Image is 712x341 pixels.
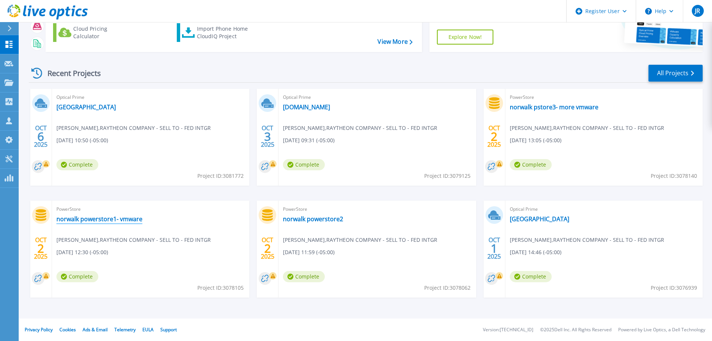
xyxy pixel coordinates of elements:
[510,124,664,132] span: [PERSON_NAME] , RAYTHEON COMPANY - SELL TO - FED INTGR
[73,25,133,40] div: Cloud Pricing Calculator
[510,248,561,256] span: [DATE] 14:46 (-05:00)
[160,326,177,333] a: Support
[261,235,275,262] div: OCT 2025
[377,38,412,45] a: View More
[283,236,437,244] span: [PERSON_NAME] , RAYTHEON COMPANY - SELL TO - FED INTGR
[283,93,471,101] span: Optical Prime
[83,326,108,333] a: Ads & Email
[264,133,271,140] span: 3
[197,172,244,180] span: Project ID: 3081772
[56,248,108,256] span: [DATE] 12:30 (-05:00)
[651,172,697,180] span: Project ID: 3078140
[510,136,561,144] span: [DATE] 13:05 (-05:00)
[437,30,494,45] a: Explore Now!
[261,123,275,150] div: OCT 2025
[618,328,705,332] li: Powered by Live Optics, a Dell Technology
[142,326,154,333] a: EULA
[56,236,211,244] span: [PERSON_NAME] , RAYTHEON COMPANY - SELL TO - FED INTGR
[56,124,211,132] span: [PERSON_NAME] , RAYTHEON COMPANY - SELL TO - FED INTGR
[283,271,325,282] span: Complete
[283,159,325,170] span: Complete
[651,284,697,292] span: Project ID: 3076939
[29,64,111,82] div: Recent Projects
[510,215,569,223] a: [GEOGRAPHIC_DATA]
[37,245,44,252] span: 2
[283,103,330,111] a: [DOMAIN_NAME]
[510,159,552,170] span: Complete
[114,326,136,333] a: Telemetry
[37,133,44,140] span: 6
[424,172,471,180] span: Project ID: 3079125
[56,215,142,223] a: norwalk powerstore1- vmware
[34,235,48,262] div: OCT 2025
[510,103,598,111] a: norwalk pstore3- more vmware
[56,93,245,101] span: Optical Prime
[510,93,698,101] span: PowerStore
[56,271,98,282] span: Complete
[283,124,437,132] span: [PERSON_NAME] , RAYTHEON COMPANY - SELL TO - FED INTGR
[283,136,335,144] span: [DATE] 09:31 (-05:00)
[491,133,497,140] span: 2
[491,245,497,252] span: 1
[424,284,471,292] span: Project ID: 3078062
[510,205,698,213] span: Optical Prime
[510,236,664,244] span: [PERSON_NAME] , RAYTHEON COMPANY - SELL TO - FED INTGR
[56,103,116,111] a: [GEOGRAPHIC_DATA]
[510,271,552,282] span: Complete
[53,23,136,42] a: Cloud Pricing Calculator
[487,235,501,262] div: OCT 2025
[695,8,700,14] span: JR
[648,65,703,82] a: All Projects
[25,326,53,333] a: Privacy Policy
[264,245,271,252] span: 2
[56,159,98,170] span: Complete
[56,205,245,213] span: PowerStore
[56,136,108,144] span: [DATE] 10:50 (-05:00)
[197,284,244,292] span: Project ID: 3078105
[283,248,335,256] span: [DATE] 11:59 (-05:00)
[283,215,343,223] a: norwalk powerstore2
[487,123,501,150] div: OCT 2025
[540,328,611,332] li: © 2025 Dell Inc. All Rights Reserved
[34,123,48,150] div: OCT 2025
[197,25,255,40] div: Import Phone Home CloudIQ Project
[283,205,471,213] span: PowerStore
[483,328,533,332] li: Version: [TECHNICAL_ID]
[59,326,76,333] a: Cookies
